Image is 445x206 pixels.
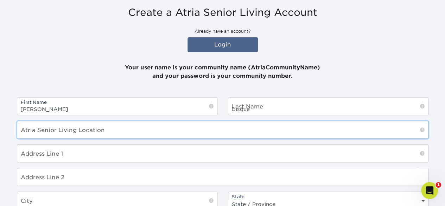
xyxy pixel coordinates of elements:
[17,55,428,80] p: Your user name is your community name (AtriaCommunityName) and your password is your community nu...
[187,37,258,52] a: Login
[436,182,441,188] span: 1
[17,7,428,19] h3: Create a Atria Senior Living Account
[421,182,438,199] iframe: Intercom live chat
[17,28,428,35] p: Already have an account?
